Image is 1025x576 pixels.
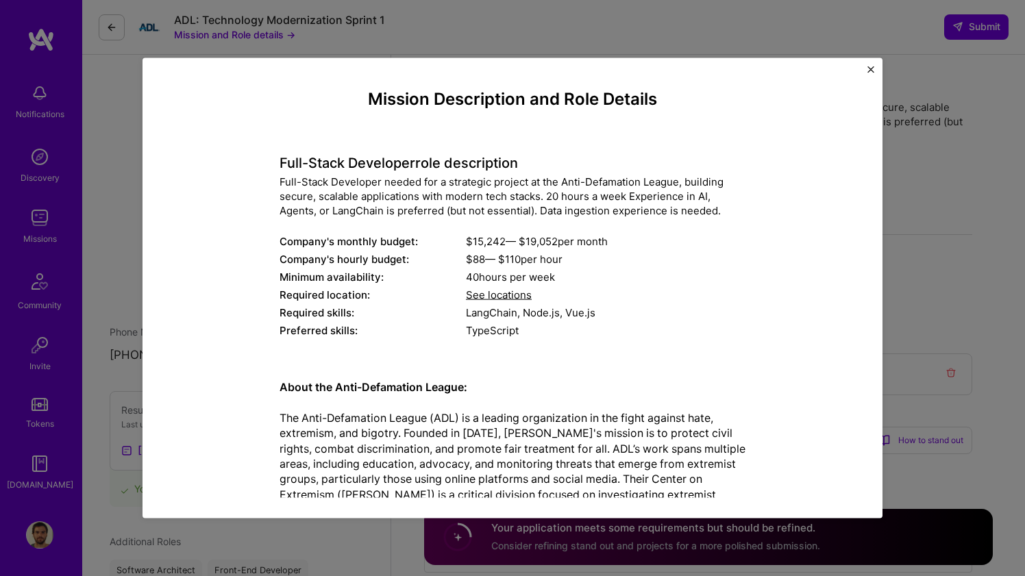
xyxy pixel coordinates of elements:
[280,379,467,393] strong: About the Anti-Defamation League:
[280,89,745,109] h4: Mission Description and Role Details
[466,269,745,284] div: 40 hours per week
[466,288,532,301] span: See locations
[280,234,466,248] div: Company's monthly budget:
[280,287,466,301] div: Required location:
[466,234,745,248] div: $ 15,242 — $ 19,052 per month
[280,251,466,266] div: Company's hourly budget:
[466,323,745,337] div: TypeScript
[867,66,874,80] button: Close
[280,269,466,284] div: Minimum availability:
[280,174,745,217] div: Full-Stack Developer needed for a strategic project at the Anti-Defamation League, building secur...
[280,323,466,337] div: Preferred skills:
[280,305,466,319] div: Required skills:
[280,154,745,171] h4: Full-Stack Developer role description
[466,251,745,266] div: $ 88 — $ 110 per hour
[466,305,745,319] div: LangChain, Node.js, Vue.js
